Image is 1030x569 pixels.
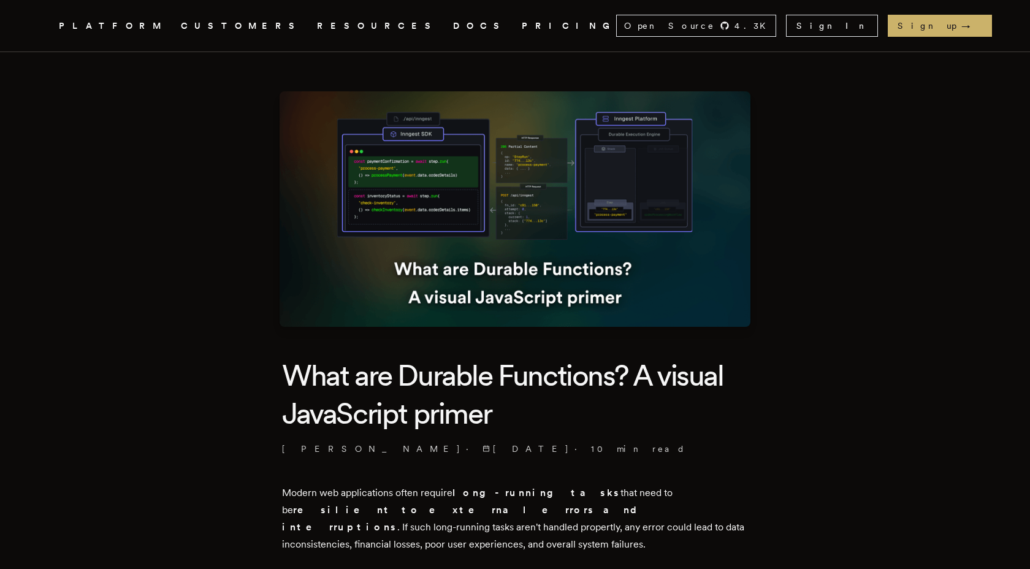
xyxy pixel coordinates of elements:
span: → [961,20,982,32]
span: Open Source [624,20,715,32]
a: [PERSON_NAME] [282,443,461,455]
a: CUSTOMERS [181,18,302,34]
span: 4.3 K [734,20,773,32]
button: RESOURCES [317,18,438,34]
p: · · [282,443,748,455]
img: Featured image for What are Durable Functions? A visual JavaScript primer blog post [280,91,750,327]
strong: long-running tasks [452,487,620,498]
a: Sign In [786,15,878,37]
span: 10 min read [591,443,685,455]
p: Modern web applications often require that need to be . If such long-running tasks aren't handled... [282,484,748,553]
a: PRICING [522,18,616,34]
a: Sign up [888,15,992,37]
h1: What are Durable Functions? A visual JavaScript primer [282,356,748,433]
a: DOCS [453,18,507,34]
span: [DATE] [483,443,570,455]
strong: resilient to external errors and interruptions [282,504,647,533]
button: PLATFORM [59,18,166,34]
